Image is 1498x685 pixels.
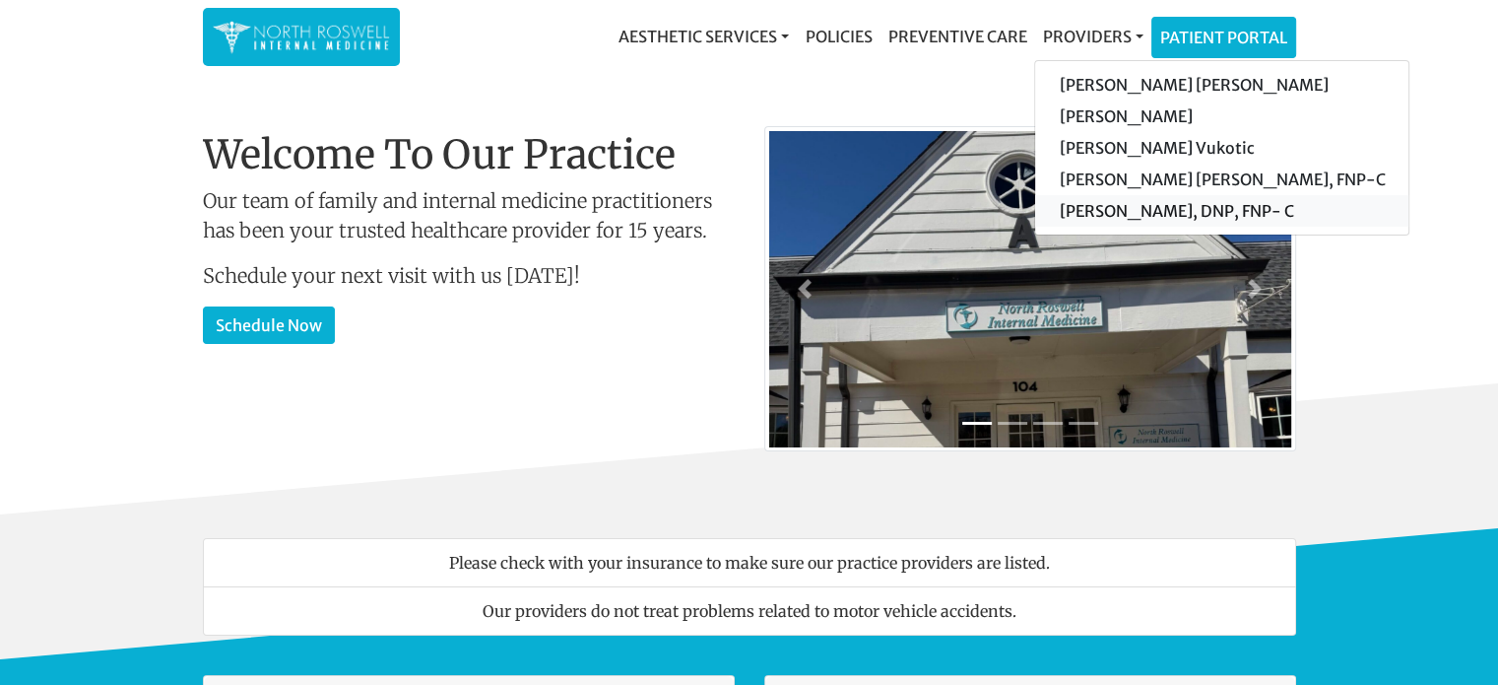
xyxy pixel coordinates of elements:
[611,17,797,56] a: Aesthetic Services
[203,586,1296,636] li: Our providers do not treat problems related to motor vehicle accidents.
[879,17,1034,56] a: Preventive Care
[797,17,879,56] a: Policies
[1035,69,1408,101] a: [PERSON_NAME] [PERSON_NAME]
[213,18,390,56] img: North Roswell Internal Medicine
[203,307,335,344] a: Schedule Now
[1152,18,1295,57] a: Patient Portal
[1034,17,1150,56] a: Providers
[1035,101,1408,132] a: [PERSON_NAME]
[203,131,735,178] h1: Welcome To Our Practice
[1035,164,1408,195] a: [PERSON_NAME] [PERSON_NAME], FNP-C
[1035,195,1408,227] a: [PERSON_NAME], DNP, FNP- C
[203,261,735,291] p: Schedule your next visit with us [DATE]!
[203,538,1296,587] li: Please check with your insurance to make sure our practice providers are listed.
[1035,132,1408,164] a: [PERSON_NAME] Vukotic
[203,186,735,245] p: Our team of family and internal medicine practitioners has been your trusted healthcare provider ...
